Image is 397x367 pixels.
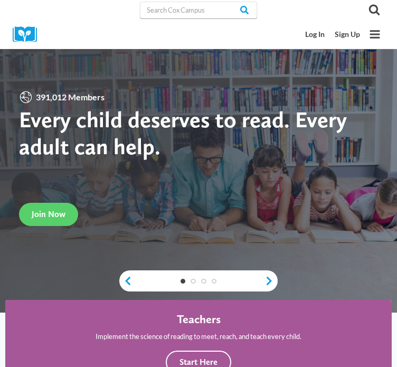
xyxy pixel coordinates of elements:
[96,331,301,342] p: Implement the science of reading to meet, reach, and teach every child.
[300,25,365,44] nav: Secondary Mobile Navigation
[32,209,65,219] span: Join Now
[300,25,329,44] a: Log In
[119,276,132,286] a: previous
[140,2,257,18] input: Search Cox Campus
[329,25,365,44] a: Sign Up
[13,26,44,43] img: Cox Campus
[119,270,278,291] div: content slider buttons
[201,279,206,284] a: 3
[177,313,221,327] h4: Teachers
[33,90,108,104] span: 391,012 Members
[191,279,196,284] a: 2
[181,279,186,284] a: 1
[365,25,384,44] button: Open menu
[19,203,78,226] a: Join Now
[212,279,217,284] a: 4
[265,276,278,286] a: next
[19,106,347,160] strong: Every child deserves to read. Every adult can help.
